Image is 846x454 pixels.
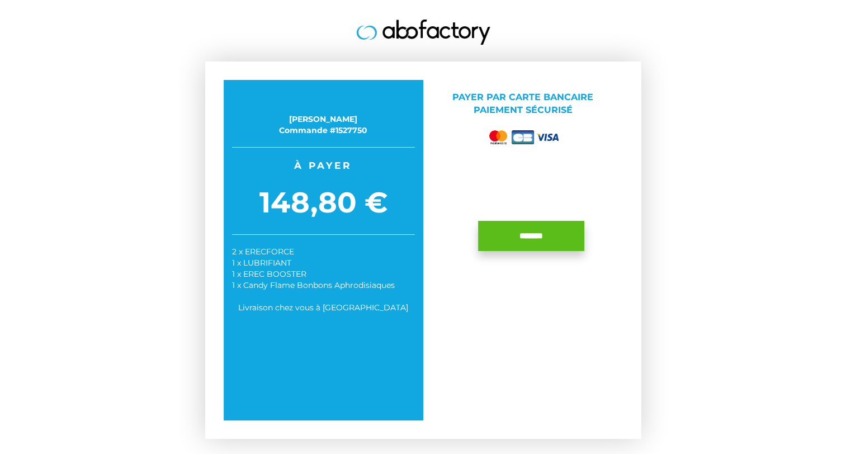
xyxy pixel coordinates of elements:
p: Payer par Carte bancaire [432,91,615,117]
span: 148,80 € [232,182,415,223]
div: 2 x ERECFORCE 1 x LUBRIFIANT 1 x EREC BOOSTER 1 x Candy Flame Bonbons Aphrodisiaques [232,246,415,291]
img: cb.png [512,130,534,144]
img: visa.png [536,134,559,141]
img: mastercard.png [487,128,509,146]
span: Paiement sécurisé [474,105,573,115]
div: Livraison chez vous à [GEOGRAPHIC_DATA] [232,302,415,313]
div: [PERSON_NAME] [232,114,415,125]
img: logo.jpg [356,20,490,45]
div: Commande #1527750 [232,125,415,136]
span: À payer [232,159,415,172]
